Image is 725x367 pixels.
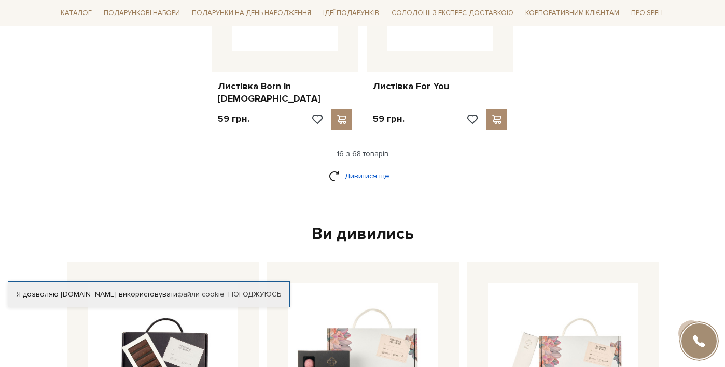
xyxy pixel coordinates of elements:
[63,223,662,245] div: Ви дивились
[319,5,383,21] span: Ідеї подарунків
[52,149,673,159] div: 16 з 68 товарів
[521,4,623,22] a: Корпоративним клієнтам
[228,290,281,299] a: Погоджуюсь
[100,5,184,21] span: Подарункові набори
[8,290,289,299] div: Я дозволяю [DOMAIN_NAME] використовувати
[373,113,405,125] p: 59 грн.
[373,80,507,92] a: Листівка For You
[329,167,396,185] a: Дивитися ще
[627,5,668,21] span: Про Spell
[218,113,249,125] p: 59 грн.
[177,290,225,299] a: файли cookie
[188,5,315,21] span: Подарунки на День народження
[387,4,518,22] a: Солодощі з експрес-доставкою
[57,5,96,21] span: Каталог
[218,80,352,105] a: Листівка Born in [DEMOGRAPHIC_DATA]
